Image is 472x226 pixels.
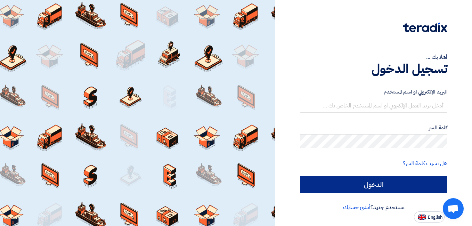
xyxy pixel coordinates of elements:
[300,203,447,211] div: مستخدم جديد؟
[403,23,447,32] img: Teradix logo
[414,211,445,223] button: English
[300,99,447,113] input: أدخل بريد العمل الإلكتروني او اسم المستخدم الخاص بك ...
[443,198,464,219] a: Open chat
[403,159,447,168] a: هل نسيت كلمة السر؟
[300,61,447,76] h1: تسجيل الدخول
[418,215,426,220] img: en-US.png
[343,203,371,211] a: أنشئ حسابك
[300,53,447,61] div: أهلا بك ...
[300,176,447,193] input: الدخول
[300,124,447,132] label: كلمة السر
[428,215,442,220] span: English
[300,88,447,96] label: البريد الإلكتروني او اسم المستخدم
